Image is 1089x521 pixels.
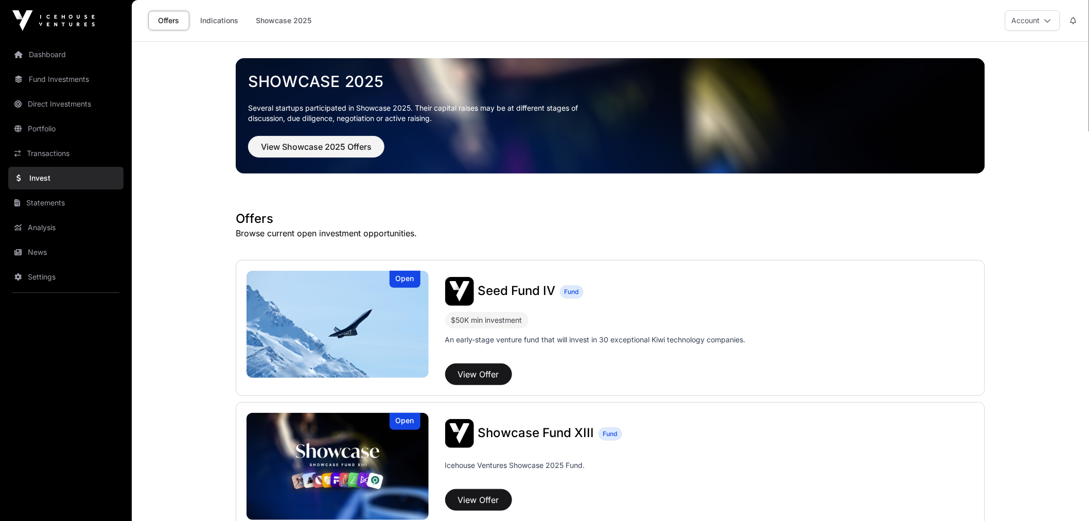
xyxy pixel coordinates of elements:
div: Open [390,413,420,430]
a: Dashboard [8,43,124,66]
img: Showcase Fund XIII [247,413,429,520]
a: Transactions [8,142,124,165]
button: View Offer [445,363,512,385]
span: Fund [565,288,579,296]
div: $50K min investment [445,312,529,328]
img: Seed Fund IV [445,277,474,306]
img: Icehouse Ventures Logo [12,10,95,31]
button: Account [1005,10,1060,31]
button: View Offer [445,489,512,511]
p: Several startups participated in Showcase 2025. Their capital raises may be at different stages o... [248,103,594,124]
iframe: Chat Widget [1038,472,1089,521]
span: Showcase Fund XIII [478,425,594,440]
a: Settings [8,266,124,288]
div: $50K min investment [451,314,522,326]
p: Browse current open investment opportunities. [236,227,985,239]
a: Showcase Fund XIII [478,427,594,440]
a: Showcase 2025 [249,11,318,30]
span: Seed Fund IV [478,283,556,298]
a: Analysis [8,216,124,239]
p: An early-stage venture fund that will invest in 30 exceptional Kiwi technology companies. [445,335,746,345]
a: Showcase 2025 [248,72,973,91]
a: Indications [194,11,245,30]
p: Icehouse Ventures Showcase 2025 Fund. [445,460,585,471]
a: Portfolio [8,117,124,140]
a: News [8,241,124,264]
img: Showcase Fund XIII [445,419,474,448]
a: Direct Investments [8,93,124,115]
a: Invest [8,167,124,189]
a: Showcase Fund XIIIOpen [247,413,429,520]
span: View Showcase 2025 Offers [261,141,372,153]
button: View Showcase 2025 Offers [248,136,384,158]
img: Showcase 2025 [236,58,985,173]
a: Seed Fund IV [478,285,556,298]
a: Statements [8,192,124,214]
a: View Showcase 2025 Offers [248,146,384,157]
img: Seed Fund IV [247,271,429,378]
span: Fund [603,430,618,438]
h1: Offers [236,211,985,227]
a: Offers [148,11,189,30]
a: Seed Fund IVOpen [247,271,429,378]
div: Open [390,271,420,288]
a: Fund Investments [8,68,124,91]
